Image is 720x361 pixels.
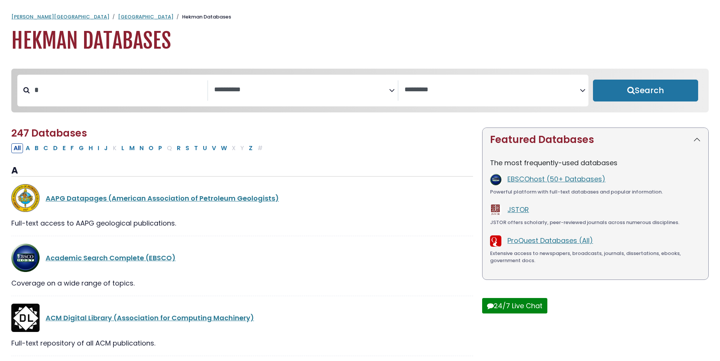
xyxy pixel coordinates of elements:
button: All [11,143,23,153]
button: Filter Results O [146,143,156,153]
nav: breadcrumb [11,13,709,21]
div: Alpha-list to filter by first letter of database name [11,143,266,152]
button: Featured Databases [483,128,708,152]
div: JSTOR offers scholarly, peer-reviewed journals across numerous disciplines. [490,219,701,226]
button: Filter Results P [156,143,164,153]
div: Full-text repository of all ACM publications. [11,338,473,348]
button: Filter Results S [183,143,191,153]
button: Filter Results G [77,143,86,153]
a: [GEOGRAPHIC_DATA] [118,13,173,20]
a: Academic Search Complete (EBSCO) [46,253,176,263]
textarea: Search [214,86,389,94]
h1: Hekman Databases [11,28,709,54]
textarea: Search [404,86,580,94]
nav: Search filters [11,69,709,112]
button: Filter Results J [102,143,110,153]
button: Filter Results N [137,143,146,153]
button: Filter Results H [86,143,95,153]
a: JSTOR [507,205,529,214]
button: Filter Results R [175,143,183,153]
button: Filter Results D [51,143,60,153]
a: ProQuest Databases (All) [507,236,593,245]
button: Filter Results E [60,143,68,153]
button: Filter Results L [119,143,127,153]
button: Filter Results C [41,143,51,153]
button: Filter Results U [201,143,209,153]
input: Search database by title or keyword [30,84,207,96]
a: EBSCOhost (50+ Databases) [507,174,605,184]
h3: A [11,165,473,177]
button: Filter Results V [210,143,218,153]
div: Full-text access to AAPG geological publications. [11,218,473,228]
button: Filter Results M [127,143,137,153]
li: Hekman Databases [173,13,231,21]
button: Filter Results I [95,143,101,153]
a: ACM Digital Library (Association for Computing Machinery) [46,313,254,323]
span: 247 Databases [11,126,87,140]
button: 24/7 Live Chat [482,298,547,313]
button: Filter Results W [219,143,229,153]
button: Filter Results F [68,143,76,153]
a: [PERSON_NAME][GEOGRAPHIC_DATA] [11,13,109,20]
a: AAPG Datapages (American Association of Petroleum Geologists) [46,194,279,203]
button: Filter Results A [23,143,32,153]
button: Filter Results Z [247,143,255,153]
p: The most frequently-used databases [490,158,701,168]
div: Powerful platform with full-text databases and popular information. [490,188,701,196]
div: Extensive access to newspapers, broadcasts, journals, dissertations, ebooks, government docs. [490,250,701,264]
button: Filter Results B [32,143,41,153]
button: Submit for Search Results [593,80,698,101]
button: Filter Results T [192,143,200,153]
div: Coverage on a wide range of topics. [11,278,473,288]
